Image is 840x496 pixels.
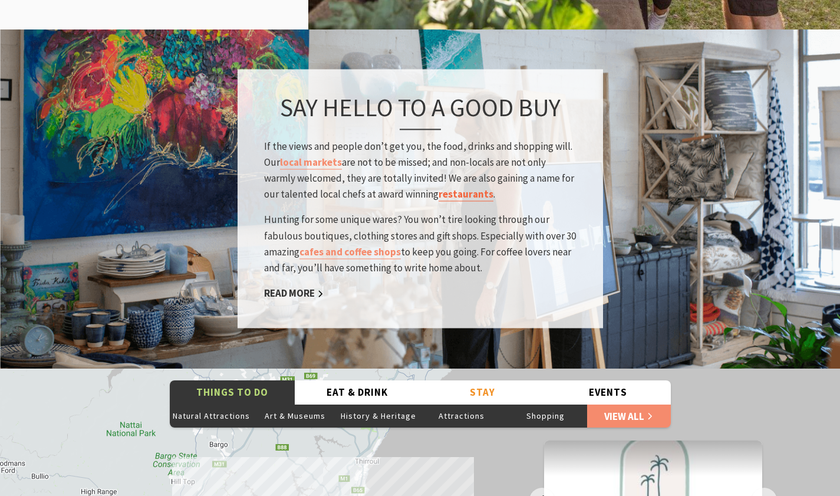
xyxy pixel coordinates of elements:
p: If the views and people don’t get you, the food, drinks and shopping will. Our are not to be miss... [264,139,577,203]
button: Art & Museums [253,404,337,428]
button: Stay [420,380,546,405]
button: Attractions [420,404,504,428]
button: Things To Do [170,380,295,405]
a: restaurants [439,188,493,202]
button: Eat & Drink [295,380,420,405]
a: cafes and coffee shops [299,245,401,259]
h3: Say hello to a good buy [264,93,577,130]
button: Natural Attractions [170,404,253,428]
button: History & Heritage [337,404,420,428]
button: Shopping [503,404,587,428]
a: Read More [264,287,324,301]
p: Hunting for some unique wares? You won’t tire looking through our fabulous boutiques, clothing st... [264,212,577,277]
button: Events [545,380,671,405]
a: local markets [280,156,342,169]
a: View All [587,404,671,428]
